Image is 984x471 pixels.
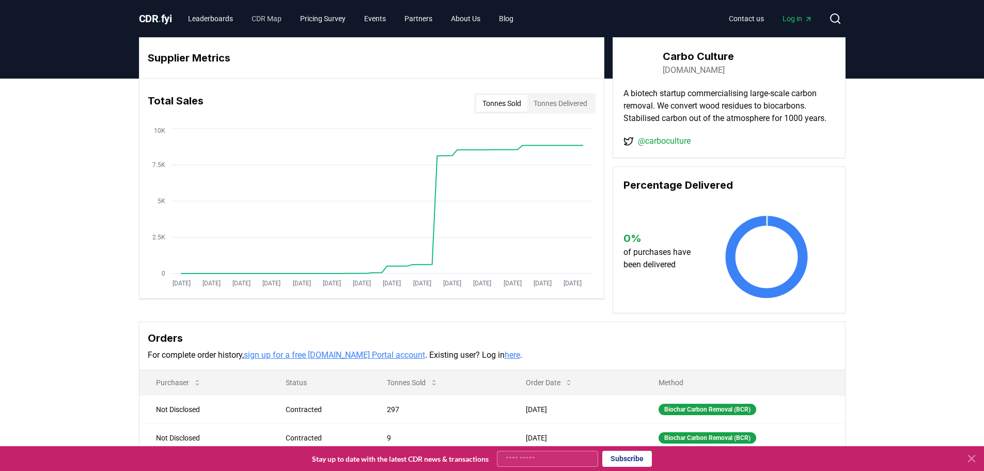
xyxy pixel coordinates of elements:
tspan: [DATE] [443,280,461,287]
td: Not Disclosed [139,423,270,452]
h3: Total Sales [148,93,204,114]
tspan: [DATE] [413,280,431,287]
tspan: [DATE] [172,280,190,287]
button: Tonnes Sold [379,372,446,393]
tspan: [DATE] [533,280,551,287]
a: @carboculture [638,135,691,147]
tspan: [DATE] [232,280,251,287]
a: Leaderboards [180,9,241,28]
div: Contracted [286,404,362,415]
tspan: [DATE] [322,280,340,287]
button: Order Date [518,372,581,393]
a: [DOMAIN_NAME] [663,64,725,77]
td: [DATE] [509,395,642,423]
button: Tonnes Delivered [527,95,593,112]
a: About Us [443,9,489,28]
p: For complete order history, . Existing user? Log in . [148,349,837,361]
tspan: [DATE] [383,280,401,287]
nav: Main [721,9,821,28]
tspan: [DATE] [503,280,521,287]
a: CDR.fyi [139,11,172,26]
a: Contact us [721,9,772,28]
td: Not Disclosed [139,395,270,423]
tspan: [DATE] [202,280,220,287]
span: Log in [783,13,813,24]
div: Biochar Carbon Removal (BCR) [659,432,756,444]
a: Events [356,9,394,28]
a: CDR Map [243,9,290,28]
h3: 0 % [623,231,700,246]
p: of purchases have been delivered [623,246,700,271]
tspan: 5K [158,197,165,205]
a: Log in [774,9,821,28]
h3: Carbo Culture [663,49,734,64]
p: Method [650,377,836,388]
h3: Orders [148,330,837,346]
nav: Main [180,9,522,28]
td: [DATE] [509,423,642,452]
div: Contracted [286,433,362,443]
button: Purchaser [148,372,210,393]
img: Carbo Culture-logo [623,48,652,77]
tspan: [DATE] [262,280,280,287]
span: . [158,12,161,25]
a: Partners [396,9,441,28]
tspan: [DATE] [292,280,310,287]
tspan: 10K [154,127,165,134]
a: here [505,350,520,360]
p: Status [277,377,362,388]
a: Blog [491,9,522,28]
tspan: [DATE] [473,280,491,287]
td: 297 [370,395,510,423]
a: sign up for a free [DOMAIN_NAME] Portal account [244,350,425,360]
h3: Supplier Metrics [148,50,596,66]
button: Tonnes Sold [476,95,527,112]
tspan: [DATE] [564,280,582,287]
div: Biochar Carbon Removal (BCR) [659,404,756,415]
h3: Percentage Delivered [623,177,835,193]
tspan: 7.5K [152,161,165,169]
tspan: 2.5K [152,234,165,241]
tspan: [DATE] [353,280,371,287]
td: 9 [370,423,510,452]
tspan: 0 [162,270,165,277]
p: A biotech startup commercialising large-scale carbon removal. We convert wood residues to biocarb... [623,87,835,125]
span: CDR fyi [139,12,172,25]
a: Pricing Survey [292,9,354,28]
